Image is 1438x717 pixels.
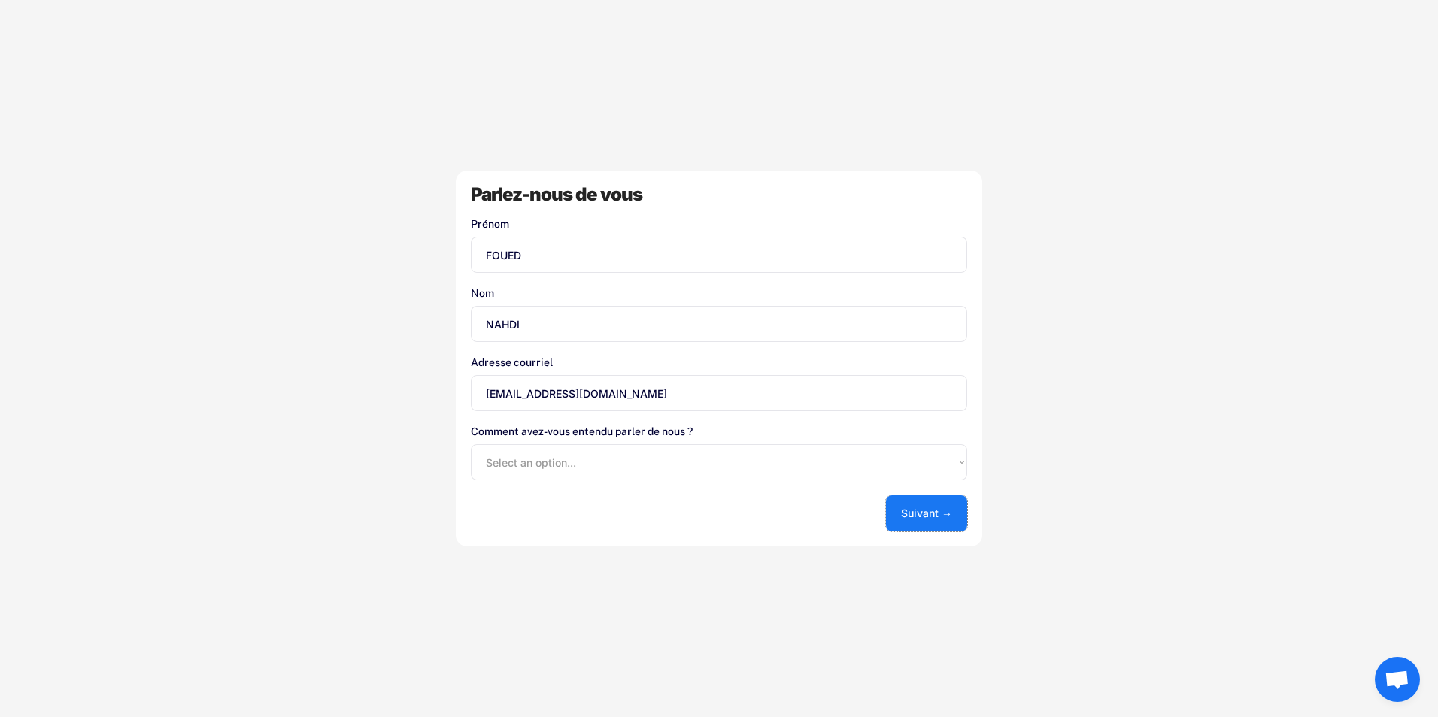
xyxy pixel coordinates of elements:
[886,495,967,531] button: Suivant →
[471,375,967,411] input: Votre adresse e-mail
[471,186,967,204] div: Parlez-nous de vous
[471,288,967,298] div: Nom
[471,357,967,368] div: Adresse courriel
[1375,657,1420,702] a: Ouvrir le chat
[471,426,967,437] div: Comment avez-vous entendu parler de nous ?
[471,219,967,229] div: Prénom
